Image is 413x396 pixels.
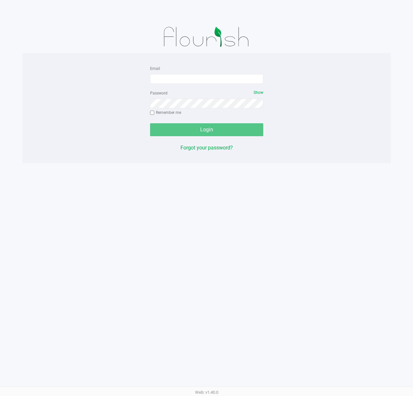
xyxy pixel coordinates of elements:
button: Forgot your password? [180,144,233,152]
span: Show [254,90,263,95]
label: Password [150,90,168,96]
span: Web: v1.40.0 [195,390,218,395]
label: Email [150,66,160,71]
label: Remember me [150,110,181,115]
input: Remember me [150,111,155,115]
